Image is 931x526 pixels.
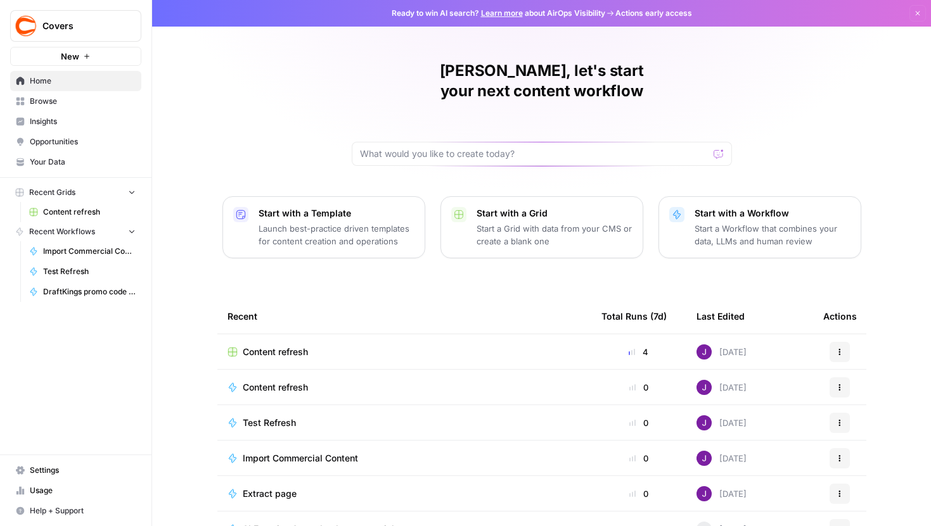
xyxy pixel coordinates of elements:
h1: [PERSON_NAME], let's start your next content workflow [352,61,732,101]
span: Insights [30,116,136,127]
p: Start with a Grid [477,207,632,220]
span: Help + Support [30,505,136,517]
a: Settings [10,460,141,480]
button: Workspace: Covers [10,10,141,42]
div: Last Edited [697,299,745,334]
img: nj1ssy6o3lyd6ijko0eoja4aphzn [697,380,712,395]
span: Actions early access [615,8,692,19]
span: Opportunities [30,136,136,147]
span: Covers [42,20,119,32]
a: Test Refresh [23,261,141,282]
a: Opportunities [10,132,141,152]
span: Import Commercial Content [243,452,358,465]
p: Launch best-practice driven templates for content creation and operations [259,222,414,247]
span: Content refresh [43,206,136,218]
span: Import Commercial Content [43,246,136,257]
span: Recent Grids [29,187,75,198]
button: New [10,47,141,66]
a: Content refresh [228,346,581,358]
p: Start a Workflow that combines your data, LLMs and human review [695,222,851,247]
div: 0 [601,416,676,429]
button: Start with a GridStart a Grid with data from your CMS or create a blank one [440,196,643,258]
div: 4 [601,346,676,358]
span: Ready to win AI search? about AirOps Visibility [392,8,605,19]
p: Start with a Template [259,207,414,220]
span: DraftKings promo code articles [43,286,136,297]
span: Settings [30,465,136,476]
p: Start a Grid with data from your CMS or create a blank one [477,222,632,247]
img: nj1ssy6o3lyd6ijko0eoja4aphzn [697,451,712,466]
div: [DATE] [697,415,747,430]
div: [DATE] [697,451,747,466]
a: Home [10,71,141,91]
a: Import Commercial Content [228,452,581,465]
button: Start with a TemplateLaunch best-practice driven templates for content creation and operations [222,196,425,258]
img: Covers Logo [15,15,37,37]
a: Learn more [481,8,523,18]
span: Content refresh [243,381,308,394]
button: Recent Grids [10,183,141,202]
div: [DATE] [697,486,747,501]
p: Start with a Workflow [695,207,851,220]
span: Browse [30,96,136,107]
a: Usage [10,480,141,501]
input: What would you like to create today? [360,147,709,160]
img: nj1ssy6o3lyd6ijko0eoja4aphzn [697,415,712,430]
div: Recent [228,299,581,334]
img: nj1ssy6o3lyd6ijko0eoja4aphzn [697,486,712,501]
span: Test Refresh [243,416,296,429]
span: Recent Workflows [29,226,95,237]
button: Start with a WorkflowStart a Workflow that combines your data, LLMs and human review [658,196,861,258]
button: Recent Workflows [10,222,141,241]
a: Test Refresh [228,416,581,429]
span: Extract page [243,487,297,500]
img: nj1ssy6o3lyd6ijko0eoja4aphzn [697,344,712,360]
span: New [61,50,79,63]
a: Browse [10,91,141,111]
div: Total Runs (7d) [601,299,667,334]
a: Content refresh [228,381,581,394]
a: Import Commercial Content [23,241,141,261]
a: Content refresh [23,202,141,222]
a: Insights [10,111,141,132]
a: Extract page [228,487,581,500]
button: Help + Support [10,501,141,521]
div: [DATE] [697,380,747,395]
div: [DATE] [697,344,747,360]
span: Your Data [30,156,136,168]
span: Test Refresh [43,266,136,277]
div: 0 [601,487,676,500]
div: 0 [601,452,676,465]
span: Home [30,75,136,87]
span: Content refresh [243,346,308,358]
a: DraftKings promo code articles [23,282,141,302]
span: Usage [30,485,136,496]
div: Actions [823,299,857,334]
div: 0 [601,381,676,394]
a: Your Data [10,152,141,172]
